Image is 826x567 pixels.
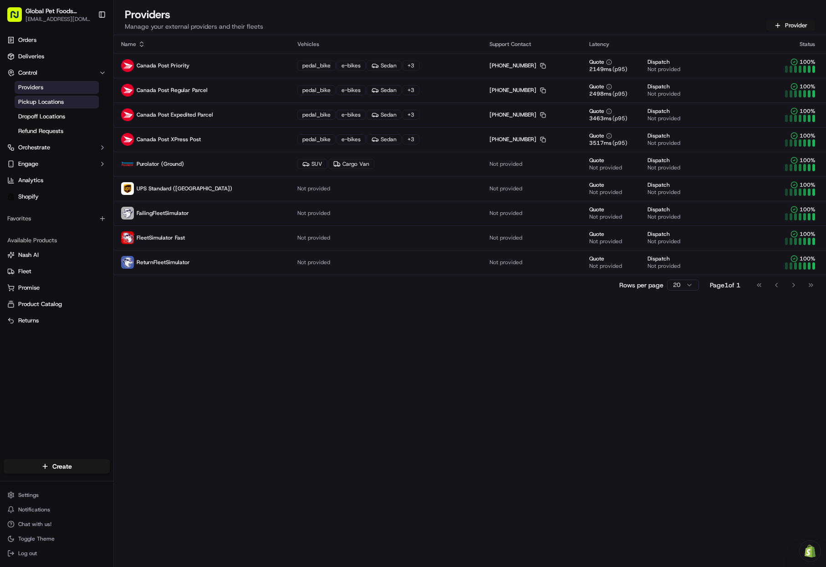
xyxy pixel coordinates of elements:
a: 💻API Documentation [73,128,150,145]
span: 100 % [800,107,815,115]
span: Not provided [648,262,680,270]
span: Purolator (Ground) [137,160,184,168]
span: Not provided [648,139,680,147]
span: Canada Post Expedited Parcel [137,111,213,118]
span: 100 % [800,132,815,139]
div: pedal_bike [297,110,336,120]
span: Not provided [489,234,522,241]
div: 💻 [77,133,84,140]
span: Product Catalog [18,300,62,308]
div: Status [763,41,819,48]
div: Start new chat [31,87,149,96]
span: 100 % [800,230,815,238]
div: We're available if you need us! [31,96,115,103]
div: Sedan [367,110,402,120]
a: Fleet [7,267,106,276]
a: Deliveries [4,49,110,64]
div: Vehicles [297,41,474,48]
span: Not provided [297,259,330,266]
span: Dispatch [648,83,670,90]
div: e-bikes [337,85,366,95]
span: Engage [18,160,38,168]
span: Deliveries [18,52,44,61]
a: Pickup Locations [15,96,99,108]
a: Shopify [4,189,110,204]
span: 100 % [800,58,815,66]
div: + 3 [403,61,419,71]
span: Not provided [648,66,680,73]
button: Fleet [4,264,110,279]
span: (p95) [612,139,627,147]
span: Promise [18,284,40,292]
div: 📗 [9,133,16,140]
p: Rows per page [619,281,663,290]
span: Shopify [18,193,39,201]
div: [PHONE_NUMBER] [489,136,546,143]
div: [PHONE_NUMBER] [489,62,546,69]
span: API Documentation [86,132,146,141]
a: Powered byPylon [64,154,110,161]
a: Product Catalog [7,300,106,308]
img: Nash [9,9,27,27]
span: Canada Post XPress Post [137,136,201,143]
div: + 3 [403,85,419,95]
div: Favorites [4,211,110,226]
span: Canada Post Priority [137,62,189,69]
span: (p95) [612,66,627,73]
span: 100 % [800,206,815,213]
img: ups_logo.png [121,182,134,195]
button: Start new chat [155,90,166,101]
button: Settings [4,489,110,501]
a: Nash AI [7,251,106,259]
span: Not provided [648,238,680,245]
button: Quote [589,58,612,66]
div: e-bikes [337,134,366,144]
span: Not provided [589,164,622,171]
img: profile_ExceptionFleetSimulator.png [121,256,134,269]
span: Providers [18,83,43,92]
span: 3517 ms [589,139,612,147]
span: Not provided [489,160,522,168]
div: Available Products [4,233,110,248]
span: Not provided [489,259,522,266]
span: Dropoff Locations [18,112,65,121]
span: 3463 ms [589,115,612,122]
button: Chat with us! [4,518,110,531]
p: Welcome 👋 [9,36,166,51]
button: Create [4,459,110,474]
span: Dispatch [648,181,670,189]
span: [EMAIL_ADDRESS][DOMAIN_NAME] [25,15,91,23]
a: Refund Requests [15,125,99,138]
span: Quote [589,255,604,262]
button: Engage [4,157,110,171]
span: ReturnFleetSimulator [137,259,190,266]
span: Not provided [297,234,330,241]
span: Chat with us! [18,521,51,528]
div: Latency [589,41,749,48]
span: Orchestrate [18,143,50,152]
span: Not provided [589,213,622,220]
button: Orchestrate [4,140,110,155]
span: 100 % [800,181,815,189]
span: 2498 ms [589,90,612,97]
div: + 3 [403,134,419,144]
div: Name [121,41,283,48]
div: Page 1 of 1 [710,281,740,290]
span: Refund Requests [18,127,63,135]
span: FailingFleetSimulator [137,209,189,217]
img: profile_shippo_canada_post_priority.png [121,108,134,121]
button: Notifications [4,503,110,516]
div: Sedan [367,61,402,71]
input: Got a question? Start typing here... [24,59,164,68]
span: Dispatch [648,230,670,238]
h1: Providers [125,7,263,22]
span: Settings [18,491,39,499]
div: Support Contact [489,41,575,48]
p: Manage your external providers and their fleets [125,22,263,31]
div: e-bikes [337,110,366,120]
span: Orders [18,36,36,44]
button: Returns [4,313,110,328]
span: Not provided [297,209,330,217]
span: 2149 ms [589,66,612,73]
a: Orders [4,33,110,47]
